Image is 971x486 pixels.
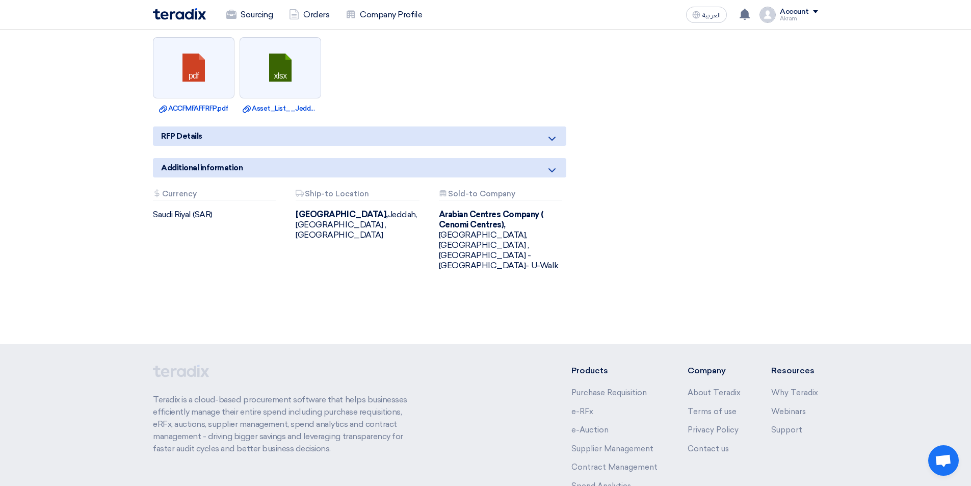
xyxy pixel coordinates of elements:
[702,12,721,19] span: العربية
[153,190,276,200] div: Currency
[571,388,647,397] a: Purchase Requisition
[296,210,423,240] div: Jeddah, [GEOGRAPHIC_DATA] ,[GEOGRAPHIC_DATA]
[439,210,543,229] b: Arabian Centres Company ( Cenomi Centres),
[243,104,318,114] a: Asset_List__Jeddah_Malls.xlsx
[296,190,419,200] div: Ship-to Location
[688,365,741,377] li: Company
[439,210,566,271] div: [GEOGRAPHIC_DATA], [GEOGRAPHIC_DATA] ,[GEOGRAPHIC_DATA] - [GEOGRAPHIC_DATA]- U-Walk
[153,210,280,220] div: Saudi Riyal (SAR)
[771,425,802,434] a: Support
[688,425,739,434] a: Privacy Policy
[161,162,243,173] span: Additional information
[686,7,727,23] button: العربية
[928,445,959,476] a: Open chat
[153,394,419,455] p: Teradix is a cloud-based procurement software that helps businesses efficiently manage their enti...
[688,388,741,397] a: About Teradix
[337,4,430,26] a: Company Profile
[161,131,202,142] span: RFP Details
[281,4,337,26] a: Orders
[771,365,818,377] li: Resources
[759,7,776,23] img: profile_test.png
[688,407,737,416] a: Terms of use
[780,16,818,21] div: Akram
[571,407,593,416] a: e-RFx
[296,210,387,219] b: [GEOGRAPHIC_DATA],
[156,104,231,114] a: ACCFMFAFFRFP.pdf
[571,365,658,377] li: Products
[571,463,658,472] a: Contract Management
[771,388,818,397] a: Why Teradix
[780,8,809,16] div: Account
[771,407,806,416] a: Webinars
[688,444,729,453] a: Contact us
[218,4,281,26] a: Sourcing
[153,8,206,20] img: Teradix logo
[571,444,653,453] a: Supplier Management
[571,425,609,434] a: e-Auction
[439,190,562,200] div: Sold-to Company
